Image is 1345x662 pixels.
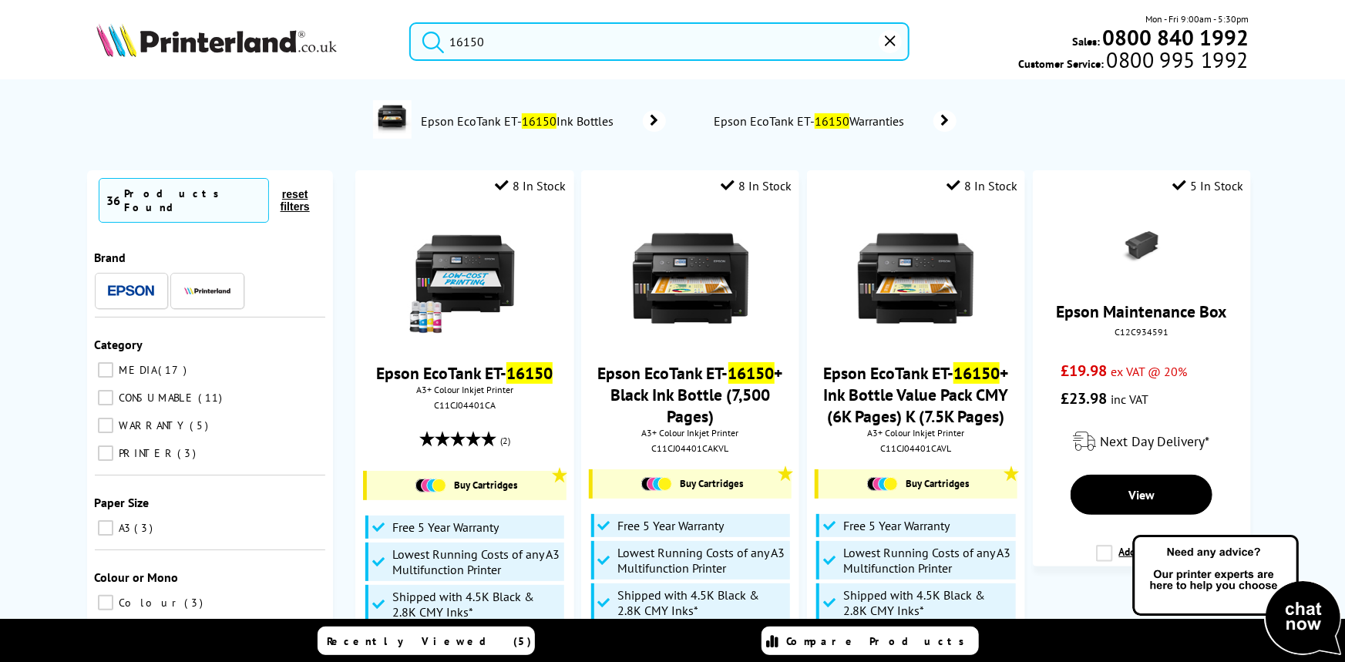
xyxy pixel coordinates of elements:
input: A3 3 [98,520,113,536]
span: 3 [185,596,207,610]
img: Cartridges [641,477,672,491]
mark: 16150 [506,362,553,384]
a: Compare Products [762,627,979,655]
img: Epson-ET-16150-Front-Main-Small.jpg [858,220,973,336]
a: Buy Cartridges [600,477,784,491]
button: reset filters [269,187,321,213]
span: Next Day Delivery* [1101,432,1210,450]
span: Free 5 Year Warranty [618,518,725,533]
div: C11CJ04401CAVL [819,442,1014,454]
img: Open Live Chat window [1129,533,1345,659]
span: Epson EcoTank ET- Ink Bottles [419,113,620,129]
span: MEDIA [116,363,157,377]
div: C11CJ04401CAKVL [593,442,788,454]
img: epson-et-16150-with-ink-small.jpg [407,220,523,336]
img: Printerland Logo [96,23,337,57]
a: 0800 840 1992 [1100,30,1249,45]
span: Shipped with 4.5K Black & 2.8K CMY Inks* [618,587,786,618]
img: Cartridges [415,479,446,492]
span: WARRANTY [116,418,189,432]
a: Epson EcoTank ET-16150Ink Bottles [419,100,666,142]
a: Epson EcoTank ET-16150 [376,362,553,384]
span: (2) [500,426,510,455]
span: Mon - Fri 9:00am - 5:30pm [1145,12,1249,26]
div: 8 In Stock [721,178,792,193]
label: Add to Compare [1096,545,1190,574]
div: modal_delivery [1041,420,1243,463]
span: 3 [135,521,157,535]
div: 8 In Stock [496,178,567,193]
span: Epson EcoTank ET- Warranties [712,113,910,129]
a: Recently Viewed (5) [318,627,535,655]
span: Buy Cartridges [680,477,743,490]
div: C11CJ04401CA [367,399,562,411]
span: ex VAT @ 20% [1111,364,1187,379]
span: Buy Cartridges [906,477,969,490]
mark: 16150 [522,113,556,129]
img: C11CJ04401CA-conspage.jpg [373,100,412,139]
span: Shipped with 4.5K Black & 2.8K CMY Inks* [843,587,1011,618]
img: Epson [108,285,154,297]
span: inc VAT [1111,391,1148,407]
input: Colour 3 [98,595,113,610]
a: Printerland Logo [96,23,390,60]
span: 11 [199,391,227,405]
span: A3+ Colour Inkjet Printer [589,427,792,439]
span: Sales: [1072,34,1100,49]
span: PRINTER [116,446,177,460]
mark: 16150 [815,113,849,129]
img: Printerland [184,287,230,294]
span: A3 [116,521,133,535]
span: Brand [95,250,126,265]
span: 36 [107,193,121,208]
span: Buy Cartridges [454,479,517,492]
input: Search product or br [409,22,910,61]
b: 0800 840 1992 [1102,23,1249,52]
span: Lowest Running Costs of any A3 Multifunction Printer [618,545,786,576]
span: £19.98 [1061,361,1107,381]
span: Lowest Running Costs of any A3 Multifunction Printer [392,546,560,577]
span: 5 [190,418,213,432]
a: Epson EcoTank ET-16150+ Ink Bottle Value Pack CMY (6K Pages) K (7.5K Pages) [823,362,1008,427]
input: WARRANTY 5 [98,418,113,433]
div: C12C934591 [1044,326,1239,338]
span: Colour or Mono [95,570,179,585]
span: Customer Service: [1019,52,1249,71]
img: Cartridges [867,477,898,491]
mark: 16150 [953,362,1000,384]
span: A3+ Colour Inkjet Printer [815,427,1017,439]
span: Colour [116,596,183,610]
span: CONSUMABLE [116,391,197,405]
input: CONSUMABLE 11 [98,390,113,405]
div: 5 In Stock [1172,178,1243,193]
span: 17 [159,363,191,377]
span: 3 [178,446,200,460]
a: Buy Cartridges [375,479,558,492]
div: 8 In Stock [947,178,1017,193]
span: View [1128,487,1155,502]
span: Shipped with 4.5K Black & 2.8K CMY Inks* [392,589,560,620]
span: Free 5 Year Warranty [392,519,499,535]
a: Epson EcoTank ET-16150+ Black Ink Bottle (7,500 Pages) [598,362,783,427]
div: Products Found [125,187,261,214]
span: 0800 995 1992 [1105,52,1249,67]
a: Epson Maintenance Box [1057,301,1227,322]
span: £23.98 [1061,388,1107,408]
img: Epson-ET-16150-Front-Main-Small.jpg [633,220,748,336]
span: Recently Viewed (5) [328,634,533,648]
span: Paper Size [95,495,150,510]
a: View [1071,475,1212,515]
img: epson-C12C934591-new-small.png [1115,220,1168,274]
input: PRINTER 3 [98,445,113,461]
span: A3+ Colour Inkjet Printer [363,384,566,395]
span: Free 5 Year Warranty [843,518,950,533]
a: Buy Cartridges [826,477,1010,491]
a: Epson EcoTank ET-16150Warranties [712,110,957,132]
mark: 16150 [728,362,775,384]
input: MEDIA 17 [98,362,113,378]
span: Compare Products [787,634,973,648]
span: Lowest Running Costs of any A3 Multifunction Printer [843,545,1011,576]
span: Category [95,337,143,352]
